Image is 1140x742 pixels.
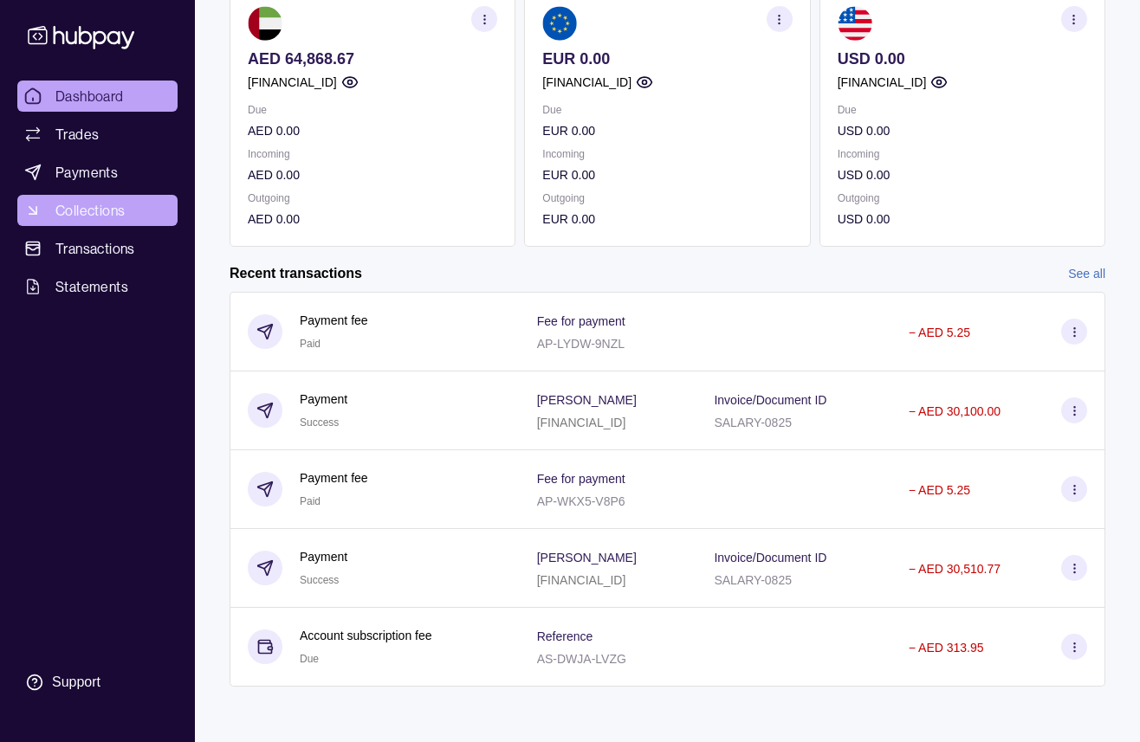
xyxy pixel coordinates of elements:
p: AED 64,868.67 [248,49,497,68]
p: [FINANCIAL_ID] [838,73,927,92]
a: Dashboard [17,81,178,112]
p: SALARY-0825 [714,416,792,429]
p: Due [838,100,1087,119]
p: [PERSON_NAME] [537,393,637,407]
p: AS-DWJA-LVZG [537,652,626,666]
p: Incoming [542,145,792,164]
span: Collections [55,200,125,221]
p: AED 0.00 [248,210,497,229]
p: USD 0.00 [838,165,1087,184]
p: USD 0.00 [838,121,1087,140]
p: [PERSON_NAME] [537,551,637,565]
p: USD 0.00 [838,49,1087,68]
p: Invoice/Document ID [714,393,826,407]
h2: Recent transactions [230,264,362,283]
span: Payments [55,162,118,183]
a: Payments [17,157,178,188]
p: EUR 0.00 [542,121,792,140]
span: Success [300,574,339,586]
p: Fee for payment [537,472,625,486]
p: Due [248,100,497,119]
p: [FINANCIAL_ID] [537,573,626,587]
span: Success [300,416,339,429]
img: ae [248,6,282,41]
span: Dashboard [55,86,124,106]
a: Transactions [17,233,178,264]
a: Support [17,664,178,700]
a: Collections [17,195,178,226]
a: Statements [17,271,178,302]
p: − AED 5.25 [909,326,970,339]
span: Statements [55,276,128,297]
p: EUR 0.00 [542,49,792,68]
p: Outgoing [838,189,1087,208]
p: [FINANCIAL_ID] [542,73,632,92]
p: Payment fee [300,311,368,330]
span: Trades [55,124,99,145]
p: Payment fee [300,468,368,487]
p: Outgoing [542,189,792,208]
p: Incoming [248,145,497,164]
p: Invoice/Document ID [714,551,826,565]
img: us [838,6,872,41]
p: − AED 30,100.00 [909,404,1001,418]
p: AED 0.00 [248,165,497,184]
p: − AED 5.25 [909,483,970,497]
span: Transactions [55,238,135,259]
p: USD 0.00 [838,210,1087,229]
p: AP-WKX5-V8P6 [537,494,625,508]
p: − AED 313.95 [909,641,984,655]
p: Fee for payment [537,314,625,328]
p: Payment [300,547,347,566]
p: EUR 0.00 [542,210,792,229]
p: Outgoing [248,189,497,208]
img: eu [542,6,577,41]
span: Paid [300,338,321,350]
span: Paid [300,495,321,507]
p: EUR 0.00 [542,165,792,184]
p: Reference [537,629,593,643]
p: AED 0.00 [248,121,497,140]
p: Payment [300,390,347,409]
p: [FINANCIAL_ID] [537,416,626,429]
a: Trades [17,119,178,150]
p: − AED 30,510.77 [909,562,1001,576]
p: [FINANCIAL_ID] [248,73,337,92]
span: Due [300,653,319,665]
p: AP-LYDW-9NZL [537,337,625,351]
p: Due [542,100,792,119]
p: Account subscription fee [300,626,432,645]
div: Support [52,673,100,692]
p: Incoming [838,145,1087,164]
p: SALARY-0825 [714,573,792,587]
a: See all [1068,264,1105,283]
